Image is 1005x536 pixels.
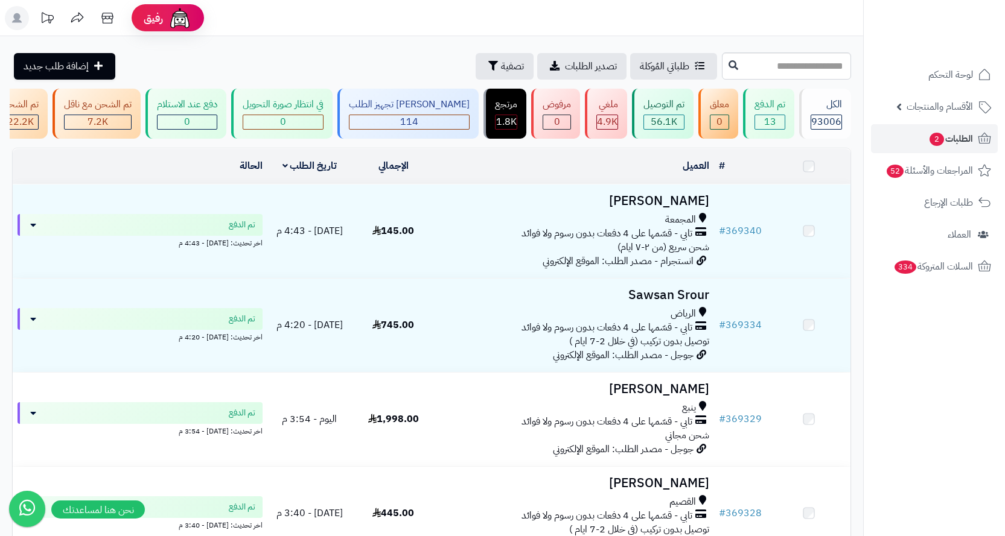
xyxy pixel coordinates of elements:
span: 0 [716,115,723,129]
span: # [719,506,726,520]
div: معلق [710,98,729,112]
div: 22152 [2,115,38,129]
div: الكل [811,98,842,112]
div: اخر تحديث: [DATE] - 4:20 م [18,330,263,342]
span: السلات المتروكة [893,258,973,275]
span: [DATE] - 4:20 م [276,318,343,332]
span: جوجل - مصدر الطلب: الموقع الإلكتروني [553,442,694,456]
a: تم الدفع 13 [741,89,797,139]
a: طلبات الإرجاع [871,188,998,217]
a: تم الشحن مع ناقل 7.2K [50,89,143,139]
span: انستجرام - مصدر الطلب: الموقع الإلكتروني [543,254,694,268]
a: الحالة [240,159,263,173]
h3: Sawsan Srour [440,288,709,302]
span: تابي - قسّمها على 4 دفعات بدون رسوم ولا فوائد [522,509,692,523]
span: شحن مجاني [665,428,709,443]
span: تم الدفع [229,219,255,231]
span: 1,998.00 [368,412,419,426]
div: اخر تحديث: [DATE] - 3:40 م [18,518,263,531]
span: الطلبات [928,130,973,147]
img: logo-2.png [923,9,994,34]
div: دفع عند الاستلام [157,98,217,112]
a: في انتظار صورة التحويل 0 [229,89,335,139]
h3: [PERSON_NAME] [440,476,709,490]
a: السلات المتروكة334 [871,252,998,281]
span: تصفية [501,59,524,74]
span: 0 [280,115,286,129]
span: طلباتي المُوكلة [640,59,689,74]
div: تم الشحن [2,98,39,112]
span: 334 [895,260,916,274]
span: تم الدفع [229,407,255,419]
span: اليوم - 3:54 م [282,412,337,426]
span: # [719,412,726,426]
span: 56.1K [651,115,677,129]
a: لوحة التحكم [871,60,998,89]
a: تحديثات المنصة [32,6,62,33]
a: مرتجع 1.8K [481,89,529,139]
div: تم التوصيل [643,98,684,112]
span: 7.2K [88,115,108,129]
div: 114 [349,115,469,129]
span: القصيم [669,495,696,509]
div: 4925 [597,115,617,129]
span: العملاء [948,226,971,243]
span: تابي - قسّمها على 4 دفعات بدون رسوم ولا فوائد [522,321,692,335]
span: # [719,318,726,332]
a: الطلبات2 [871,124,998,153]
a: #369329 [719,412,762,426]
img: ai-face.png [168,6,192,30]
span: المراجعات والأسئلة [885,162,973,179]
span: [DATE] - 3:40 م [276,506,343,520]
span: توصيل بدون تركيب (في خلال 2-7 ايام ) [569,334,709,348]
div: 7223 [65,115,131,129]
span: 145.00 [372,224,414,238]
a: دفع عند الاستلام 0 [143,89,229,139]
div: اخر تحديث: [DATE] - 4:43 م [18,236,263,248]
a: تصدير الطلبات [537,53,627,80]
span: [DATE] - 4:43 م [276,224,343,238]
span: ينبع [682,401,696,415]
span: تصدير الطلبات [565,59,617,74]
span: 745.00 [372,318,414,332]
a: معلق 0 [696,89,741,139]
span: 93006 [811,115,841,129]
span: 445.00 [372,506,414,520]
span: 2 [930,133,944,146]
a: تاريخ الطلب [282,159,337,173]
a: إضافة طلب جديد [14,53,115,80]
span: # [719,224,726,238]
div: 13 [755,115,785,129]
span: طلبات الإرجاع [924,194,973,211]
div: تم الدفع [755,98,785,112]
a: #369340 [719,224,762,238]
div: في انتظار صورة التحويل [243,98,324,112]
span: إضافة طلب جديد [24,59,89,74]
span: الأقسام والمنتجات [907,98,973,115]
span: 1.8K [496,115,517,129]
span: رفيق [144,11,163,25]
span: 22.2K [7,115,34,129]
a: # [719,159,725,173]
div: 0 [243,115,323,129]
div: مرفوض [543,98,571,112]
div: ملغي [596,98,618,112]
span: 52 [887,165,904,178]
span: 114 [400,115,418,129]
div: 56082 [644,115,684,129]
span: المجمعة [665,213,696,227]
a: العميل [683,159,709,173]
a: تم التوصيل 56.1K [630,89,696,139]
div: اخر تحديث: [DATE] - 3:54 م [18,424,263,437]
div: 1765 [496,115,517,129]
span: تم الدفع [229,313,255,325]
span: لوحة التحكم [928,66,973,83]
h3: [PERSON_NAME] [440,382,709,396]
span: شحن سريع (من ٢-٧ ايام) [617,240,709,254]
a: المراجعات والأسئلة52 [871,156,998,185]
span: 0 [184,115,190,129]
span: جوجل - مصدر الطلب: الموقع الإلكتروني [553,348,694,362]
div: [PERSON_NAME] تجهيز الطلب [349,98,470,112]
span: 4.9K [597,115,617,129]
span: تابي - قسّمها على 4 دفعات بدون رسوم ولا فوائد [522,415,692,429]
